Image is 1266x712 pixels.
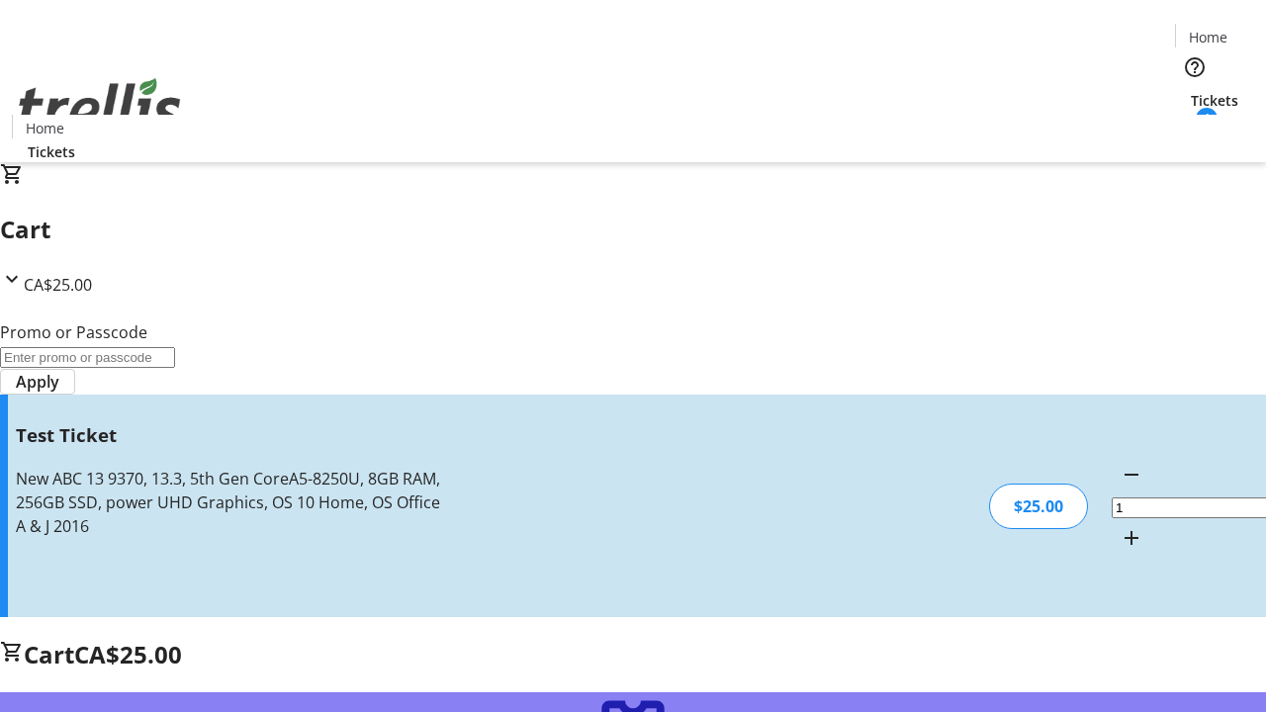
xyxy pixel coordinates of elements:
[1191,90,1238,111] span: Tickets
[1189,27,1227,47] span: Home
[1175,47,1215,87] button: Help
[1112,455,1151,494] button: Decrement by one
[16,370,59,394] span: Apply
[26,118,64,138] span: Home
[1176,27,1239,47] a: Home
[16,421,448,449] h3: Test Ticket
[989,484,1088,529] div: $25.00
[1175,111,1215,150] button: Cart
[74,638,182,670] span: CA$25.00
[12,56,188,155] img: Orient E2E Organization fs8foMX7hG's Logo
[12,141,91,162] a: Tickets
[1112,518,1151,558] button: Increment by one
[24,274,92,296] span: CA$25.00
[16,467,448,538] div: New ABC 13 9370, 13.3, 5th Gen CoreA5-8250U, 8GB RAM, 256GB SSD, power UHD Graphics, OS 10 Home, ...
[28,141,75,162] span: Tickets
[1175,90,1254,111] a: Tickets
[13,118,76,138] a: Home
